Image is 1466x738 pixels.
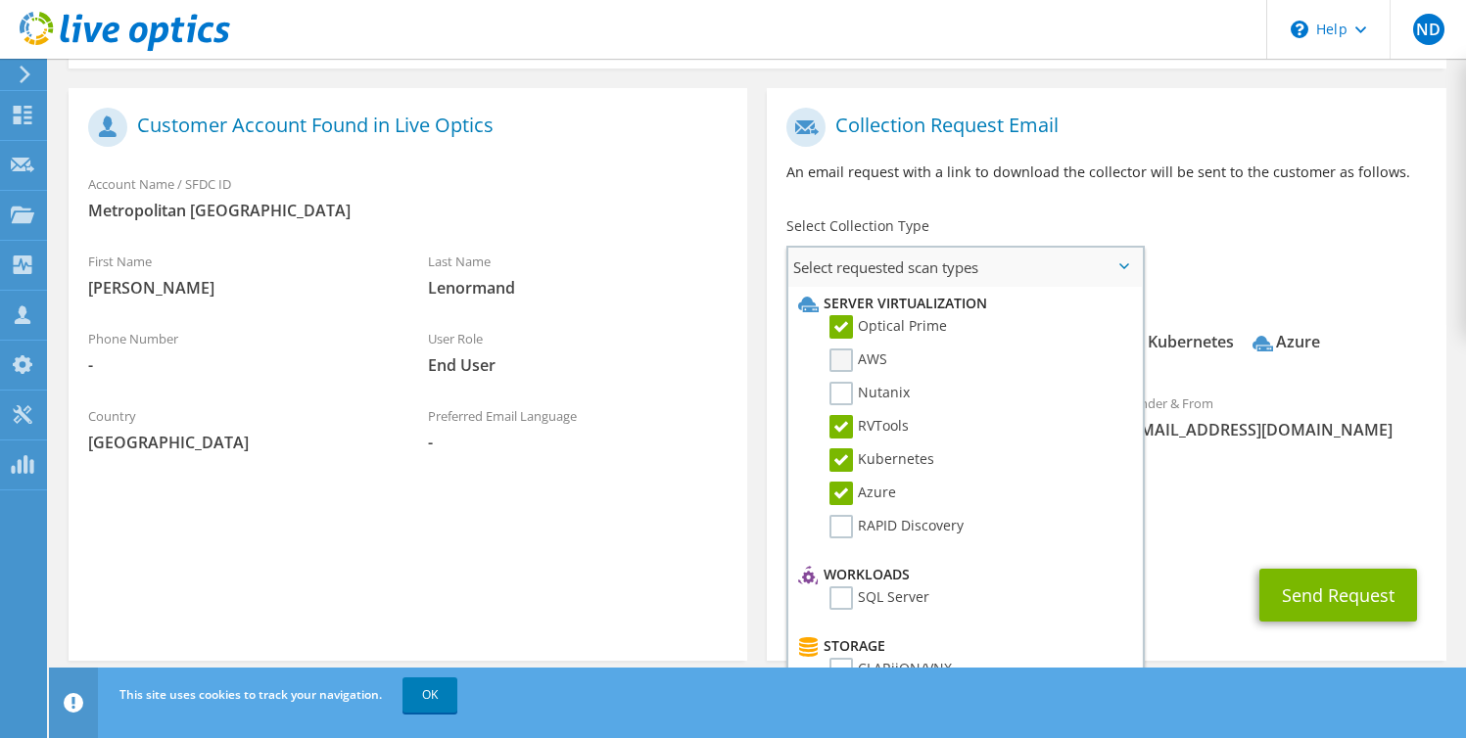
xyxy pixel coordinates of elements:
span: ND [1413,14,1444,45]
span: End User [428,354,729,376]
div: Kubernetes [1124,331,1234,353]
span: [GEOGRAPHIC_DATA] [88,432,389,453]
div: First Name [69,241,408,308]
svg: \n [1291,21,1308,38]
label: Kubernetes [829,448,934,472]
div: Phone Number [69,318,408,386]
p: An email request with a link to download the collector will be sent to the customer as follows. [786,161,1426,183]
label: Optical Prime [829,315,947,339]
span: [PERSON_NAME] [88,277,389,299]
div: To [767,383,1107,472]
h1: Collection Request Email [786,108,1416,147]
li: Workloads [793,563,1132,586]
label: SQL Server [829,586,929,610]
div: Sender & From [1107,383,1446,450]
a: OK [402,677,457,713]
div: CC & Reply To [767,482,1445,549]
span: Metropolitan [GEOGRAPHIC_DATA] [88,200,728,221]
span: This site uses cookies to track your navigation. [119,686,382,703]
li: Server Virtualization [793,292,1132,315]
label: RVTools [829,415,909,438]
div: Requested Collections [767,295,1445,373]
span: [EMAIL_ADDRESS][DOMAIN_NAME] [1126,419,1427,440]
div: Last Name [408,241,748,308]
span: - [88,354,389,376]
div: Account Name / SFDC ID [69,163,747,231]
button: Send Request [1259,569,1417,622]
li: Storage [793,634,1132,658]
label: AWS [829,348,887,372]
h1: Customer Account Found in Live Optics [88,108,718,147]
label: Select Collection Type [786,216,929,236]
label: Azure [829,482,896,505]
label: Nutanix [829,382,910,405]
span: Select requested scan types [788,248,1142,287]
div: Azure [1253,331,1320,353]
span: Lenormand [428,277,729,299]
span: - [428,432,729,453]
div: User Role [408,318,748,386]
div: Preferred Email Language [408,395,748,463]
label: CLARiiON/VNX [829,658,952,681]
label: RAPID Discovery [829,515,964,538]
div: Country [69,395,408,463]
